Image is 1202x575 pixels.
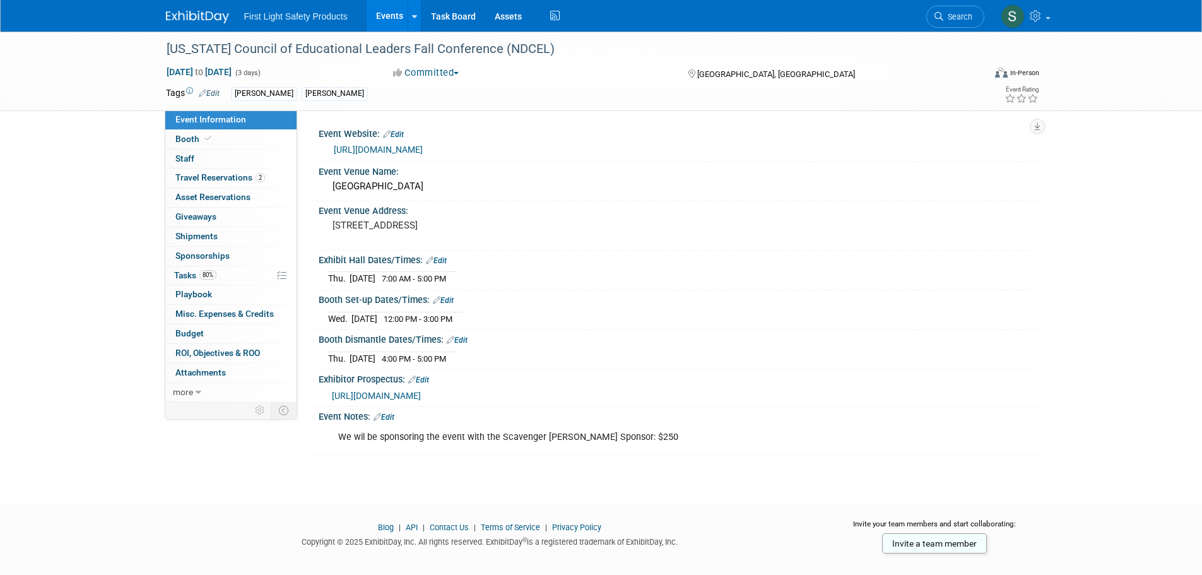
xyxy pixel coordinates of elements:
[165,285,297,304] a: Playbook
[165,150,297,169] a: Staff
[319,251,1037,267] div: Exhibit Hall Dates/Times:
[256,173,265,182] span: 2
[1005,86,1039,93] div: Event Rating
[383,130,404,139] a: Edit
[199,270,216,280] span: 80%
[420,523,428,532] span: |
[1001,4,1025,28] img: Steph Willemsen
[165,344,297,363] a: ROI, Objectives & ROO
[165,208,297,227] a: Giveaways
[249,402,271,418] td: Personalize Event Tab Strip
[552,523,601,532] a: Privacy Policy
[1010,68,1039,78] div: In-Person
[175,328,204,338] span: Budget
[173,387,193,397] span: more
[193,67,205,77] span: to
[165,364,297,382] a: Attachments
[175,172,265,182] span: Travel Reservations
[166,86,220,101] td: Tags
[319,370,1037,386] div: Exhibitor Prospectus:
[406,523,418,532] a: API
[162,38,965,61] div: [US_STATE] Council of Educational Leaders Fall Conference (NDCEL)
[332,391,421,401] a: [URL][DOMAIN_NAME]
[926,6,984,28] a: Search
[382,354,446,364] span: 4:00 PM - 5:00 PM
[205,135,211,142] i: Booth reservation complete
[910,66,1040,85] div: Event Format
[384,314,452,324] span: 12:00 PM - 3:00 PM
[471,523,479,532] span: |
[175,114,246,124] span: Event Information
[319,124,1037,141] div: Event Website:
[350,272,375,285] td: [DATE]
[426,256,447,265] a: Edit
[319,162,1037,178] div: Event Venue Name:
[350,352,375,365] td: [DATE]
[328,312,351,325] td: Wed.
[319,290,1037,307] div: Booth Set-up Dates/Times:
[175,367,226,377] span: Attachments
[165,324,297,343] a: Budget
[166,533,815,548] div: Copyright © 2025 ExhibitDay, Inc. All rights reserved. ExhibitDay is a registered trademark of Ex...
[166,11,229,23] img: ExhibitDay
[396,523,404,532] span: |
[542,523,550,532] span: |
[328,177,1027,196] div: [GEOGRAPHIC_DATA]
[165,110,297,129] a: Event Information
[175,153,194,163] span: Staff
[175,251,230,261] span: Sponsorships
[165,247,297,266] a: Sponsorships
[302,87,368,100] div: [PERSON_NAME]
[328,352,350,365] td: Thu.
[234,69,261,77] span: (3 days)
[882,533,987,554] a: Invite a team member
[334,145,423,155] a: [URL][DOMAIN_NAME]
[522,536,527,543] sup: ®
[328,272,350,285] td: Thu.
[351,312,377,325] td: [DATE]
[174,270,216,280] span: Tasks
[995,68,1008,78] img: Format-Inperson.png
[175,348,260,358] span: ROI, Objectives & ROO
[166,66,232,78] span: [DATE] [DATE]
[175,289,212,299] span: Playbook
[165,227,297,246] a: Shipments
[165,169,297,187] a: Travel Reservations2
[374,413,394,422] a: Edit
[175,231,218,241] span: Shipments
[378,523,394,532] a: Blog
[165,130,297,149] a: Booth
[175,211,216,222] span: Giveaways
[165,266,297,285] a: Tasks80%
[329,425,898,450] div: We wil be sponsoring the event with the Scavenger [PERSON_NAME] Sponsor: $250
[943,12,972,21] span: Search
[433,296,454,305] a: Edit
[408,376,429,384] a: Edit
[430,523,469,532] a: Contact Us
[165,188,297,207] a: Asset Reservations
[319,330,1037,347] div: Booth Dismantle Dates/Times:
[231,87,297,100] div: [PERSON_NAME]
[199,89,220,98] a: Edit
[175,192,250,202] span: Asset Reservations
[175,134,214,144] span: Booth
[382,274,446,283] span: 7:00 AM - 5:00 PM
[271,402,297,418] td: Toggle Event Tabs
[481,523,540,532] a: Terms of Service
[333,220,604,231] pre: [STREET_ADDRESS]
[389,66,464,80] button: Committed
[319,201,1037,217] div: Event Venue Address:
[175,309,274,319] span: Misc. Expenses & Credits
[165,305,297,324] a: Misc. Expenses & Credits
[165,383,297,402] a: more
[833,519,1037,538] div: Invite your team members and start collaborating:
[447,336,468,345] a: Edit
[244,11,348,21] span: First Light Safety Products
[697,69,855,79] span: [GEOGRAPHIC_DATA], [GEOGRAPHIC_DATA]
[319,407,1037,424] div: Event Notes:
